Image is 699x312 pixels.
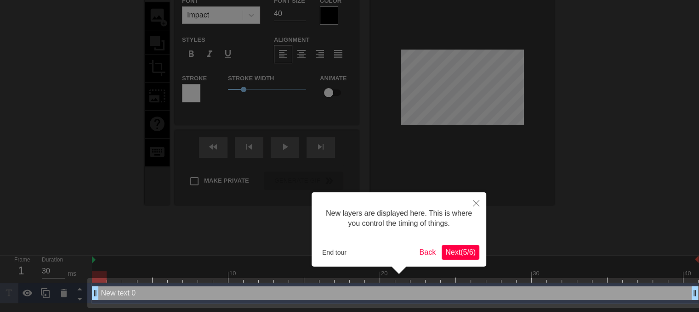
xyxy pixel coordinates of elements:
[442,245,479,260] button: Next
[445,248,476,256] span: Next ( 5 / 6 )
[318,245,350,259] button: End tour
[466,192,486,213] button: Close
[416,245,440,260] button: Back
[318,199,479,238] div: New layers are displayed here. This is where you control the timing of things.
